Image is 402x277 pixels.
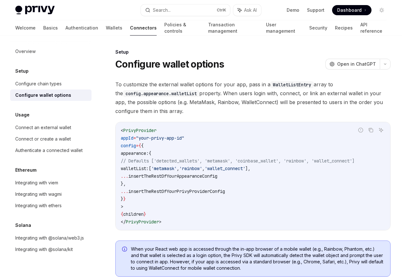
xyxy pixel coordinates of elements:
div: Integrating with viem [15,179,58,187]
div: Setup [115,49,391,55]
span: > [121,204,123,209]
div: Configure wallet options [15,91,71,99]
span: "your-privy-app-id" [136,135,184,141]
a: Dashboard [332,5,371,15]
div: Connect or create a wallet [15,135,71,143]
button: Ask AI [233,4,261,16]
span: Ask AI [244,7,257,13]
span: appId [121,135,133,141]
span: 'wallet_connect' [205,166,245,171]
div: Configure chain types [15,80,62,88]
span: children [123,211,144,217]
button: Copy the contents from the code block [367,126,375,134]
span: { [141,143,144,148]
span: PrivyProvider [123,128,156,133]
a: API reference [360,20,387,36]
a: Transaction management [208,20,258,36]
a: Authenticate a connected wallet [10,145,92,156]
span: [ [149,166,151,171]
button: Toggle dark mode [377,5,387,15]
a: Recipes [335,20,353,36]
a: User management [266,20,302,36]
a: Demo [287,7,299,13]
button: Report incorrect code [357,126,365,134]
a: Welcome [15,20,36,36]
a: Basics [43,20,58,36]
a: Configure chain types [10,78,92,89]
span: Dashboard [337,7,362,13]
span: } [144,211,146,217]
span: }, [121,181,126,187]
span: config [121,143,136,148]
a: Integrating with viem [10,177,92,188]
span: { [149,150,151,156]
span: , [202,166,205,171]
span: ], [245,166,250,171]
a: Support [307,7,324,13]
button: Search...CtrlK [141,4,230,16]
button: Ask AI [377,126,385,134]
h5: Setup [15,67,29,75]
a: Connectors [130,20,157,36]
div: Integrating with wagmi [15,190,62,198]
a: Configure wallet options [10,89,92,101]
div: Authenticate a connected wallet [15,147,83,154]
a: Security [309,20,327,36]
span: PrivyProvider [126,219,159,225]
span: walletList: [121,166,149,171]
a: Overview [10,46,92,57]
a: Policies & controls [164,20,201,36]
a: Integrating with @solana/kit [10,244,92,255]
a: Connect an external wallet [10,122,92,133]
span: appearance: [121,150,149,156]
span: { [121,211,123,217]
code: config.appearance.walletList [123,90,199,97]
button: Open in ChatGPT [325,59,380,69]
div: Integrating with @solana/kit [15,246,73,253]
span: = [136,143,139,148]
span: insertTheRestOfYourAppearanceConfig [128,173,217,179]
span: 'metamask' [151,166,177,171]
h5: Usage [15,111,30,119]
div: Search... [153,6,171,14]
a: Connect or create a wallet [10,133,92,145]
code: WalletListEntry [270,81,314,88]
h1: Configure wallet options [115,58,224,70]
a: Integrating with wagmi [10,188,92,200]
span: Ctrl K [217,8,226,13]
span: < [121,128,123,133]
span: } [121,196,123,202]
span: </ [121,219,126,225]
span: insertTheRestOfYourPrivyProviderConfig [128,188,225,194]
div: Connect an external wallet [15,124,71,131]
span: To customize the external wallet options for your app, pass in a array to the property. When user... [115,80,391,115]
div: Overview [15,48,36,55]
span: Open in ChatGPT [337,61,376,67]
a: Integrating with ethers [10,200,92,211]
a: Integrating with @solana/web3.js [10,232,92,244]
span: { [139,143,141,148]
span: When your React web app is accessed through the in-app browser of a mobile wallet (e.g., Rainbow,... [131,246,384,271]
a: Authentication [65,20,98,36]
span: ... [121,188,128,194]
span: ... [121,173,128,179]
span: // Defaults ['detected_wallets', 'metamask', 'coinbase_wallet', 'rainbow', 'wallet_connect'] [121,158,355,164]
div: Integrating with @solana/web3.js [15,234,84,242]
img: light logo [15,6,55,15]
svg: Info [122,247,128,253]
span: > [159,219,161,225]
span: 'rainbow' [179,166,202,171]
a: Wallets [106,20,122,36]
h5: Solana [15,221,31,229]
div: Integrating with ethers [15,202,62,209]
span: , [177,166,179,171]
span: } [123,196,126,202]
span: = [133,135,136,141]
h5: Ethereum [15,166,37,174]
